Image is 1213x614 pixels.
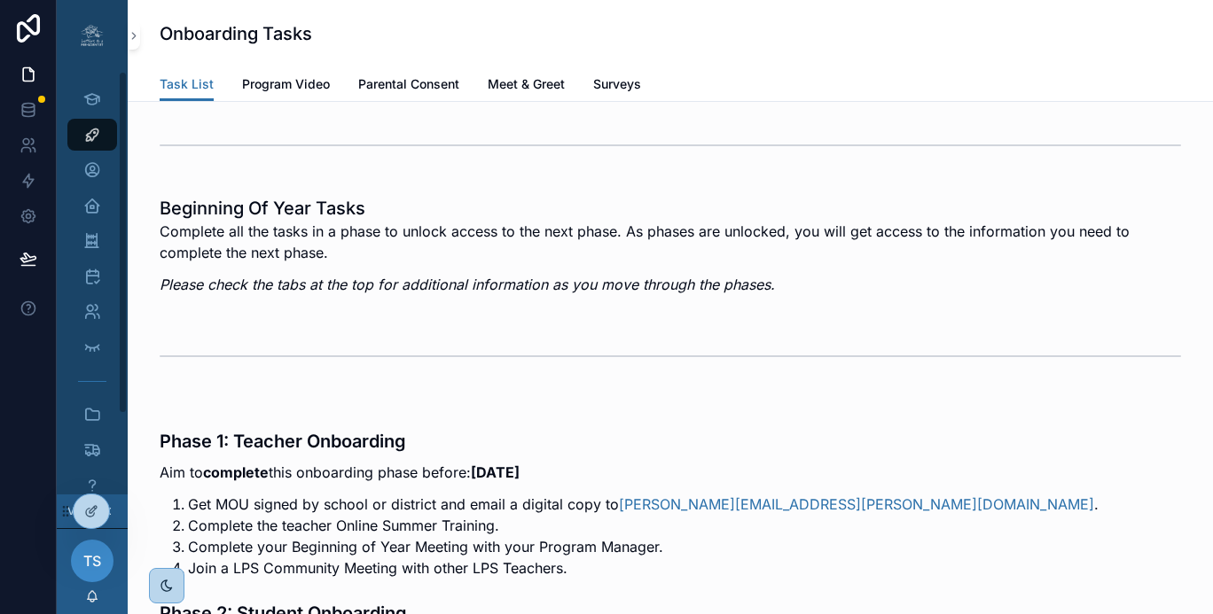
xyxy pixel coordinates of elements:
[160,221,1181,263] p: Complete all the tasks in a phase to unlock access to the next phase. As phases are unlocked, you...
[188,515,1181,536] li: Complete the teacher Online Summer Training.
[188,494,1181,515] li: Get MOU signed by school or district and email a digital copy to .
[160,276,775,293] em: Please check the tabs at the top for additional information as you move through the phases.
[488,68,565,104] a: Meet & Greet
[57,71,128,494] div: scrollable content
[488,75,565,93] span: Meet & Greet
[160,21,312,46] h1: Onboarding Tasks
[203,463,269,481] strong: complete
[593,75,641,93] span: Surveys
[160,68,214,102] a: Task List
[160,75,214,93] span: Task List
[188,536,1181,557] li: Complete your Beginning of Year Meeting with your Program Manager.
[619,495,1094,513] a: [PERSON_NAME][EMAIL_ADDRESS][PERSON_NAME][DOMAIN_NAME]
[358,75,459,93] span: Parental Consent
[358,68,459,104] a: Parental Consent
[160,462,1181,483] p: Aim to this onboarding phase before:
[78,21,106,50] img: App logo
[471,463,520,481] strong: [DATE]
[160,196,1181,221] h1: Beginning Of Year Tasks
[242,68,330,104] a: Program Video
[242,75,330,93] span: Program Video
[593,68,641,104] a: Surveys
[160,428,1181,455] h3: Phase 1: Teacher Onboarding
[188,557,1181,579] li: Join a LPS Community Meeting with other LPS Teachers.
[83,550,101,571] span: TS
